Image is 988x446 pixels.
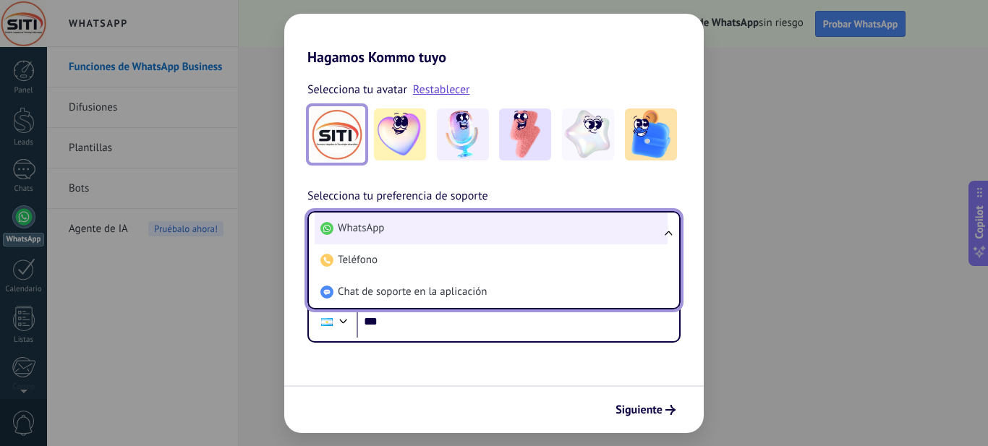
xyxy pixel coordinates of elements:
[313,306,341,337] div: Argentina: + 54
[374,108,426,160] img: -1.jpeg
[307,80,407,99] span: Selecciona tu avatar
[338,221,384,236] span: WhatsApp
[609,398,682,422] button: Siguiente
[284,14,704,66] h2: Hagamos Kommo tuyo
[616,405,663,415] span: Siguiente
[437,108,489,160] img: -2.jpeg
[499,108,551,160] img: -3.jpeg
[625,108,677,160] img: -5.jpeg
[338,253,378,267] span: Teléfono
[338,285,487,299] span: Chat de soporte en la aplicación
[562,108,614,160] img: -4.jpeg
[307,187,488,206] span: Selecciona tu preferencia de soporte
[413,82,470,97] a: Restablecer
